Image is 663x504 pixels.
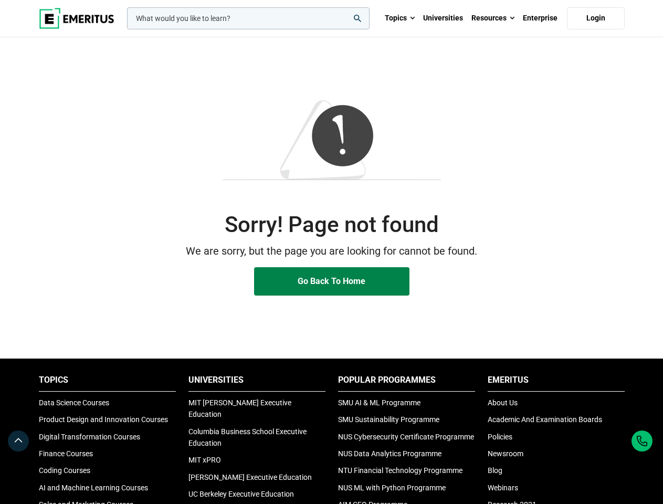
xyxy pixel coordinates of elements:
[39,484,148,492] a: AI and Machine Learning Courses
[39,212,625,238] h2: Sorry! Page not found
[39,398,109,407] a: Data Science Courses
[127,7,370,29] input: woocommerce-product-search-field-0
[488,398,518,407] a: About Us
[338,449,441,458] a: NUS Data Analytics Programme
[488,449,523,458] a: Newsroom
[188,456,221,464] a: MIT xPRO
[39,433,140,441] a: Digital Transformation Courses
[188,473,312,481] a: [PERSON_NAME] Executive Education
[188,398,291,418] a: MIT [PERSON_NAME] Executive Education
[338,415,439,424] a: SMU Sustainability Programme
[488,466,502,475] a: Blog
[188,490,294,498] a: UC Berkeley Executive Education
[338,433,474,441] a: NUS Cybersecurity Certificate Programme
[39,449,93,458] a: Finance Courses
[338,484,446,492] a: NUS ML with Python Programme
[488,415,602,424] a: Academic And Examination Boards
[488,433,512,441] a: Policies
[298,276,365,286] span: Go Back To Home
[39,415,168,424] a: Product Design and Innovation Courses
[567,7,625,29] a: Login
[254,267,409,296] a: Go Back To Home
[39,243,625,259] p: We are sorry, but the page you are looking for cannot be found.
[223,100,441,180] img: 404-Image
[188,427,307,447] a: Columbia Business School Executive Education
[338,398,420,407] a: SMU AI & ML Programme
[39,466,90,475] a: Coding Courses
[338,466,462,475] a: NTU Financial Technology Programme
[488,484,518,492] a: Webinars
